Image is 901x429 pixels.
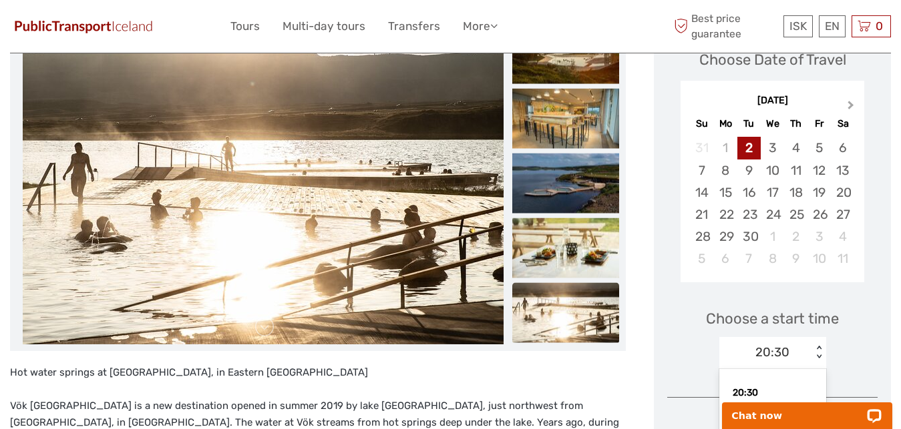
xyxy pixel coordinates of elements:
[10,364,626,382] p: Hot water springs at [GEOGRAPHIC_DATA], in Eastern [GEOGRAPHIC_DATA]
[737,203,761,226] div: Choose Tuesday, September 23rd, 2025
[685,137,860,270] div: month 2025-09
[761,137,784,159] div: Choose Wednesday, September 3rd, 2025
[714,115,737,133] div: Mo
[784,137,807,159] div: Choose Thursday, September 4th, 2025
[874,19,885,33] span: 0
[784,226,807,248] div: Choose Thursday, October 2nd, 2025
[807,137,831,159] div: Choose Friday, September 5th, 2025
[714,159,737,181] div: Choose Monday, September 8th, 2025
[807,248,831,270] div: Choose Friday, October 10th, 2025
[726,382,820,404] div: 20:30
[784,115,807,133] div: Th
[737,137,761,159] div: Choose Tuesday, September 2nd, 2025
[784,248,807,270] div: Choose Thursday, October 9th, 2025
[690,115,713,133] div: Su
[690,248,713,270] div: Choose Sunday, October 5th, 2025
[512,24,619,84] img: 0902c34c75df4e6ca380113c224edca7_slider_thumbnail.jpg
[671,11,780,41] span: Best price guarantee
[761,115,784,133] div: We
[388,17,440,36] a: Transfers
[690,159,713,181] div: Choose Sunday, September 7th, 2025
[512,153,619,213] img: 75e1f8f99cbb422d90a984bb7cf0c9af_slider_thumbnail.jpg
[713,387,901,429] iframe: LiveChat chat widget
[761,248,784,270] div: Choose Wednesday, October 8th, 2025
[831,181,854,203] div: Choose Saturday, September 20th, 2025
[737,159,761,181] div: Choose Tuesday, September 9th, 2025
[807,115,831,133] div: Fr
[737,248,761,270] div: Choose Tuesday, October 7th, 2025
[512,283,619,343] img: 8880c1e7a83c4c9286ef8c67d2ec1454_slider_thumbnail.jpg
[706,308,839,329] span: Choose a start time
[831,115,854,133] div: Sa
[784,159,807,181] div: Choose Thursday, September 11th, 2025
[283,17,365,36] a: Multi-day tours
[807,159,831,181] div: Choose Friday, September 12th, 2025
[512,218,619,278] img: 74a3e96c20074bb790f940f376d2288d_slider_thumbnail.jpg
[813,346,824,360] div: < >
[761,181,784,203] div: Choose Wednesday, September 17th, 2025
[807,226,831,248] div: Choose Friday, October 3rd, 2025
[690,203,713,226] div: Choose Sunday, September 21st, 2025
[819,15,846,37] div: EN
[690,137,713,159] div: Not available Sunday, August 31st, 2025
[807,203,831,226] div: Choose Friday, September 26th, 2025
[831,248,854,270] div: Choose Saturday, October 11th, 2025
[784,203,807,226] div: Choose Thursday, September 25th, 2025
[789,19,807,33] span: ISK
[690,181,713,203] div: Choose Sunday, September 14th, 2025
[463,17,498,36] a: More
[690,226,713,248] div: Choose Sunday, September 28th, 2025
[737,226,761,248] div: Choose Tuesday, September 30th, 2025
[10,17,157,36] img: 649-6460f36e-8799-4323-b450-83d04da7ab63_logo_small.jpg
[755,344,789,361] div: 20:30
[714,248,737,270] div: Choose Monday, October 6th, 2025
[714,181,737,203] div: Choose Monday, September 15th, 2025
[761,226,784,248] div: Choose Wednesday, October 1st, 2025
[831,137,854,159] div: Choose Saturday, September 6th, 2025
[714,203,737,226] div: Choose Monday, September 22nd, 2025
[230,17,260,36] a: Tours
[831,226,854,248] div: Choose Saturday, October 4th, 2025
[761,159,784,181] div: Choose Wednesday, September 10th, 2025
[737,181,761,203] div: Choose Tuesday, September 16th, 2025
[842,97,863,119] button: Next Month
[699,49,846,70] div: Choose Date of Travel
[23,24,504,344] img: 8880c1e7a83c4c9286ef8c67d2ec1454_main_slider.jpg
[761,203,784,226] div: Choose Wednesday, September 24th, 2025
[807,181,831,203] div: Choose Friday, September 19th, 2025
[737,115,761,133] div: Tu
[831,159,854,181] div: Choose Saturday, September 13th, 2025
[714,226,737,248] div: Choose Monday, September 29th, 2025
[512,89,619,149] img: 1849a53eddc5423f81ddae76c670705d_slider_thumbnail.jpg
[831,203,854,226] div: Choose Saturday, September 27th, 2025
[681,94,864,108] div: [DATE]
[784,181,807,203] div: Choose Thursday, September 18th, 2025
[714,137,737,159] div: Not available Monday, September 1st, 2025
